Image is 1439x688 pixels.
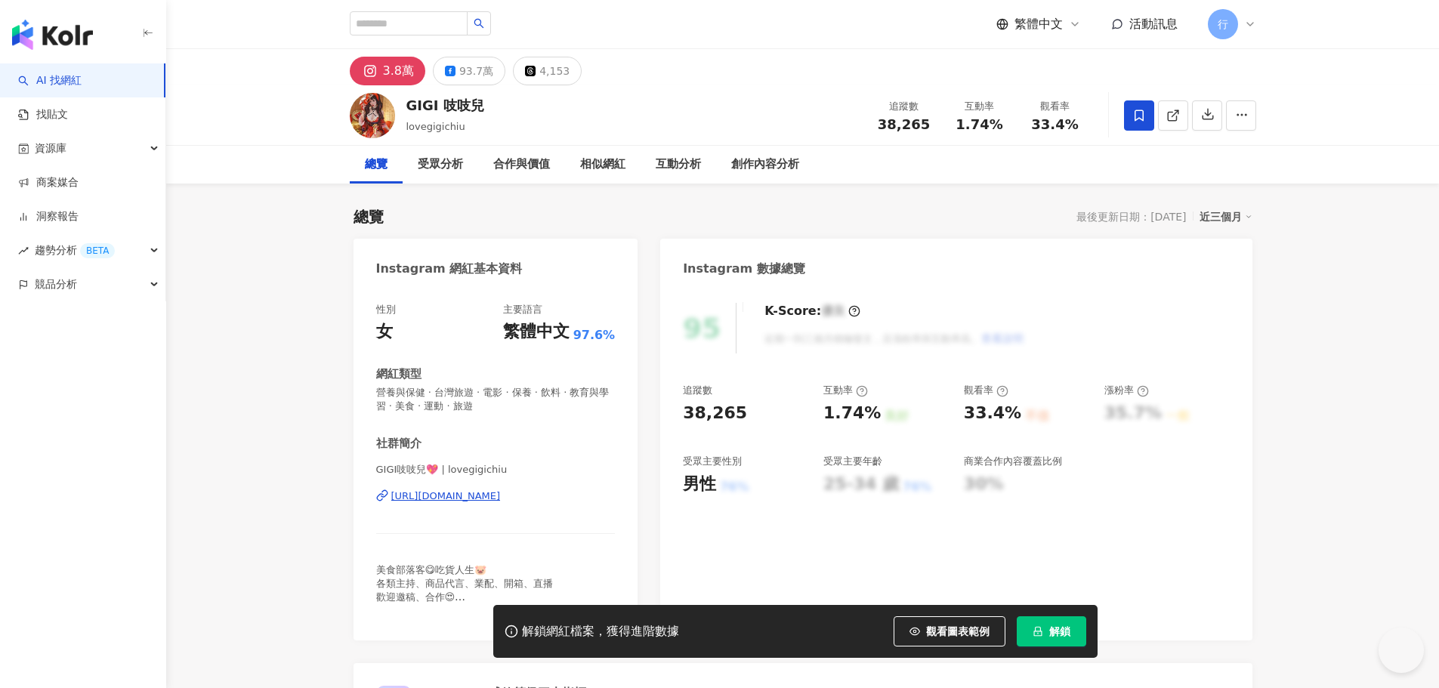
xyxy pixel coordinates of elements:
div: 性別 [376,303,396,316]
div: 受眾分析 [418,156,463,174]
div: 受眾主要性別 [683,455,742,468]
div: 4,153 [539,60,570,82]
div: 男性 [683,473,716,496]
a: 洞察報告 [18,209,79,224]
div: 社群簡介 [376,436,422,452]
div: 33.4% [964,402,1021,425]
span: 趨勢分析 [35,233,115,267]
div: 總覽 [365,156,388,174]
span: 活動訊息 [1129,17,1178,31]
button: 觀看圖表範例 [894,616,1005,646]
span: 97.6% [573,327,616,344]
span: 美食部落客😋吃貨人生🐷 各類主持、商品代言、業配、開箱、直播 歡迎邀稿、合作😍 愛狗🐶美食🍝運動💪旅遊✈️拍照📷 📢FB粉絲團：🔍#GIGI吱吱兒 [376,564,553,631]
div: 合作與價值 [493,156,550,174]
div: 追蹤數 [683,384,712,397]
div: 最後更新日期：[DATE] [1076,211,1186,223]
div: 3.8萬 [383,60,414,82]
span: 觀看圖表範例 [926,625,990,637]
div: 互動分析 [656,156,701,174]
div: 網紅類型 [376,366,422,382]
span: 營養與保健 · 台灣旅遊 · 電影 · 保養 · 飲料 · 教育與學習 · 美食 · 運動 · 旅遊 [376,386,616,413]
span: 競品分析 [35,267,77,301]
span: search [474,18,484,29]
div: 相似網紅 [580,156,625,174]
div: GIGI 吱吱兒 [406,96,484,115]
span: 解鎖 [1049,625,1070,637]
div: 漲粉率 [1104,384,1149,397]
span: GIGI吱吱兒💖 | lovegigichiu [376,463,616,477]
span: 1.74% [956,117,1002,132]
div: Instagram 網紅基本資料 [376,261,523,277]
button: 3.8萬 [350,57,425,85]
div: 38,265 [683,402,747,425]
div: 93.7萬 [459,60,493,82]
img: KOL Avatar [350,93,395,138]
div: 觀看率 [1027,99,1084,114]
div: 總覽 [354,206,384,227]
span: lovegigichiu [406,121,465,132]
div: 女 [376,320,393,344]
a: 找貼文 [18,107,68,122]
span: rise [18,245,29,256]
div: Instagram 數據總覽 [683,261,805,277]
span: 38,265 [878,116,930,132]
span: 33.4% [1031,117,1078,132]
button: 93.7萬 [433,57,505,85]
div: 受眾主要年齡 [823,455,882,468]
div: 商業合作內容覆蓋比例 [964,455,1062,468]
a: searchAI 找網紅 [18,73,82,88]
span: 行 [1218,16,1228,32]
a: [URL][DOMAIN_NAME] [376,489,616,503]
div: 觀看率 [964,384,1008,397]
button: 4,153 [513,57,582,85]
div: 繁體中文 [503,320,570,344]
div: [URL][DOMAIN_NAME] [391,489,501,503]
a: 商案媒合 [18,175,79,190]
div: 解鎖網紅檔案，獲得進階數據 [522,624,679,640]
span: 資源庫 [35,131,66,165]
div: 1.74% [823,402,881,425]
div: BETA [80,243,115,258]
img: logo [12,20,93,50]
div: 近三個月 [1200,207,1252,227]
div: K-Score : [764,303,860,319]
div: 追蹤數 [875,99,933,114]
button: 解鎖 [1017,616,1086,646]
div: 互動率 [951,99,1008,114]
span: 繁體中文 [1014,16,1063,32]
span: lock [1033,626,1043,637]
div: 互動率 [823,384,868,397]
div: 創作內容分析 [731,156,799,174]
div: 主要語言 [503,303,542,316]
